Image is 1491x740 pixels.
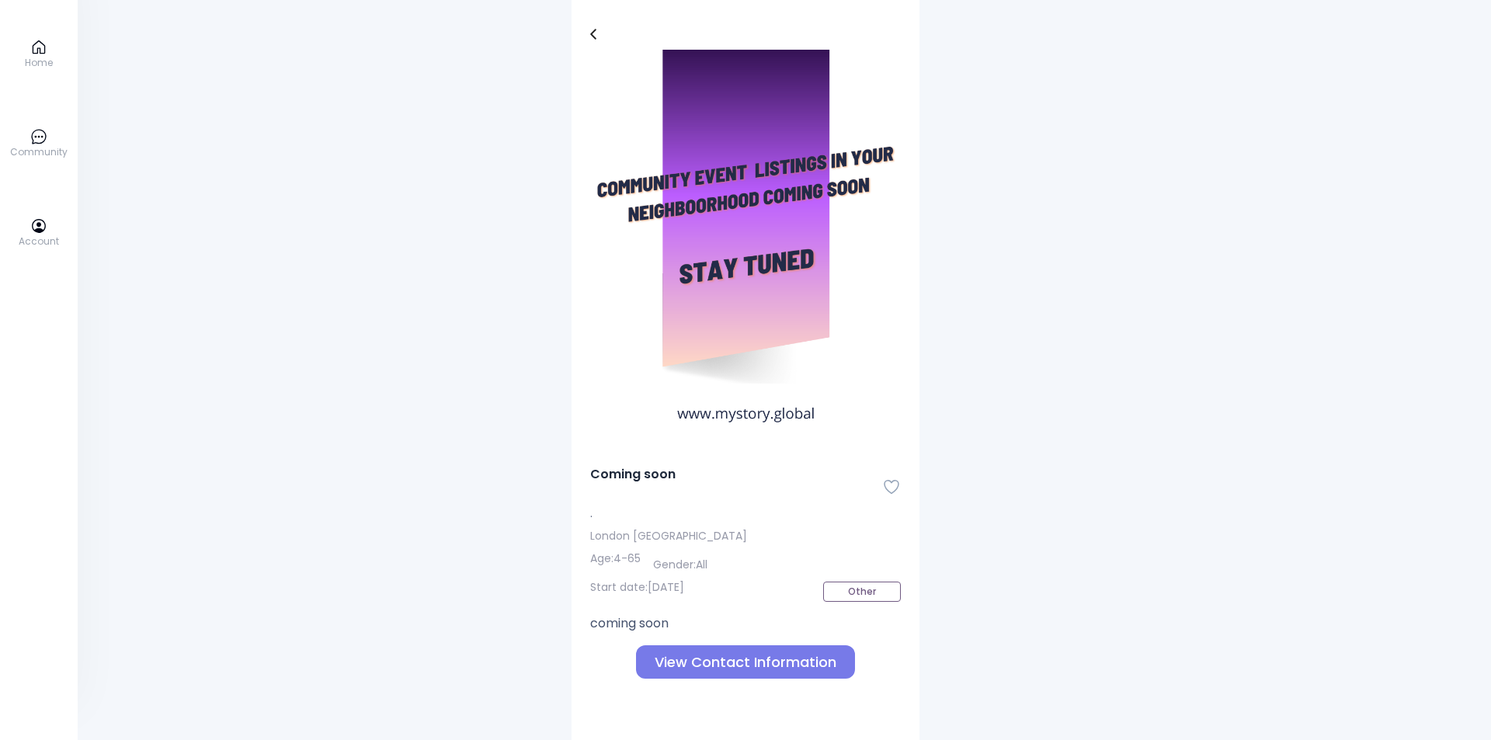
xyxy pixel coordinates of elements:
[823,582,901,602] span: Other
[19,235,59,248] p: Account
[590,505,901,522] p: .
[590,50,901,443] img: post image
[25,56,53,70] p: Home
[636,645,855,679] button: View Contact Information
[590,29,596,40] img: back
[19,217,59,248] a: Account
[590,551,641,567] p: Age: 4 - 65
[10,128,68,159] a: Community
[10,145,68,159] p: Community
[590,579,747,596] p: Start date: [DATE]
[590,465,676,484] p: Coming soon
[653,557,707,573] p: Gender: All
[25,39,53,70] a: Home
[590,528,747,544] p: London [GEOGRAPHIC_DATA]
[590,614,901,633] p: coming soon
